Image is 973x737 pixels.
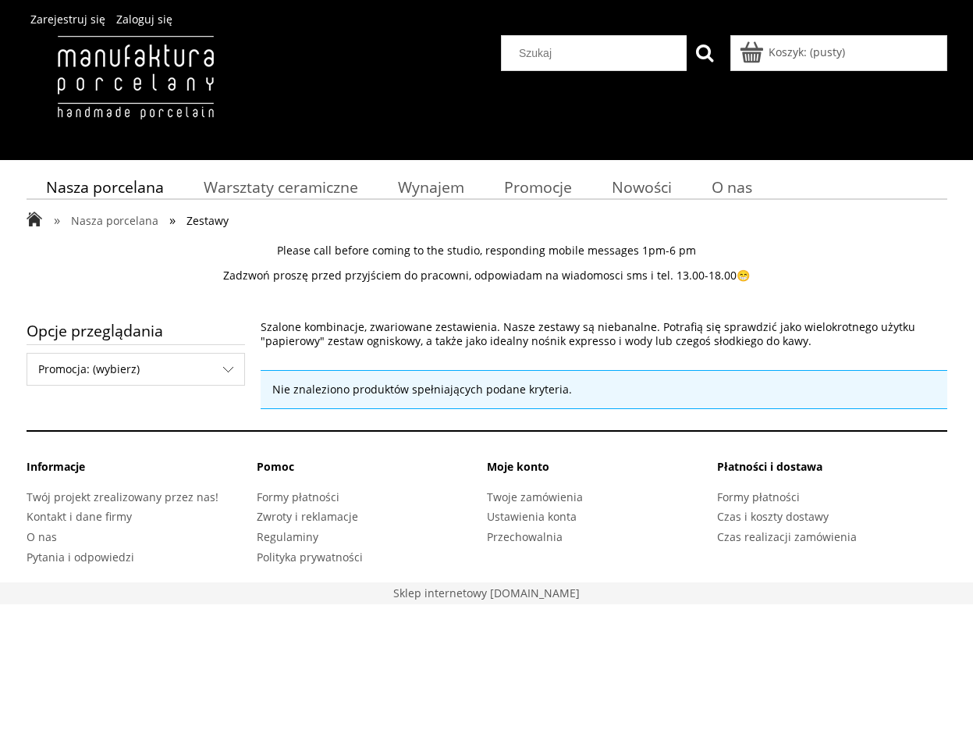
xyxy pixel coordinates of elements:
[183,172,378,202] a: Warsztaty ceramiczne
[27,317,245,344] span: Opcje przeglądania
[507,36,687,70] input: Szukaj w sklepie
[54,211,60,229] span: »
[257,459,487,486] li: Pomoc
[691,172,772,202] a: O nas
[169,211,176,229] span: »
[257,550,363,564] a: Polityka prywatności
[504,176,572,198] span: Promocje
[30,12,105,27] a: Zarejestruj się
[487,490,583,504] a: Twoje zamówienia
[393,586,580,600] a: Sklep stworzony na platformie Shoper. Przejdź do strony shoper.pl - otwiera się w nowej karcie
[116,12,172,27] a: Zaloguj się
[487,529,563,544] a: Przechowalnia
[27,550,134,564] a: Pytania i odpowiedzi
[487,509,577,524] a: Ustawienia konta
[204,176,358,198] span: Warsztaty ceramiczne
[257,529,318,544] a: Regulaminy
[257,509,358,524] a: Zwroty i reklamacje
[27,459,257,486] li: Informacje
[717,509,829,524] a: Czas i koszty dostawy
[27,269,947,283] p: Zadzwoń proszę przed przyjściem do pracowni, odpowiadam na wiadomosci sms i tel. 13.00-18.00😁
[742,45,845,59] a: Produkty w koszyku 0. Przejdź do koszyka
[769,45,807,59] span: Koszyk:
[27,353,245,386] div: Filtruj
[27,490,218,504] a: Twój projekt zrealizowany przez nas!
[487,459,717,486] li: Moje konto
[712,176,752,198] span: O nas
[261,320,947,348] p: Szalone kombinacje, zwariowane zestawienia. Nasze zestawy są niebanalne. Potrafią się sprawdzić j...
[398,176,464,198] span: Wynajem
[54,213,158,228] a: » Nasza porcelana
[27,354,244,385] span: Promocja: (wybierz)
[717,529,857,544] a: Czas realizacji zamówienia
[27,529,57,544] a: O nas
[27,509,132,524] a: Kontakt i dane firmy
[591,172,691,202] a: Nowości
[46,176,164,198] span: Nasza porcelana
[186,213,229,228] span: Zestawy
[27,35,244,152] img: Manufaktura Porcelany
[71,213,158,228] span: Nasza porcelana
[717,490,800,504] a: Formy płatności
[27,172,184,202] a: Nasza porcelana
[484,172,591,202] a: Promocje
[378,172,484,202] a: Wynajem
[717,459,947,486] li: Płatności i dostawa
[272,383,936,397] p: Nie znaleziono produktów spełniających podane kryteria.
[810,45,845,59] b: (pusty)
[612,176,672,198] span: Nowości
[687,35,723,71] button: Szukaj
[257,490,339,504] a: Formy płatności
[27,244,947,258] p: Please call before coming to the studio, responding mobile messages 1pm-6 pm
